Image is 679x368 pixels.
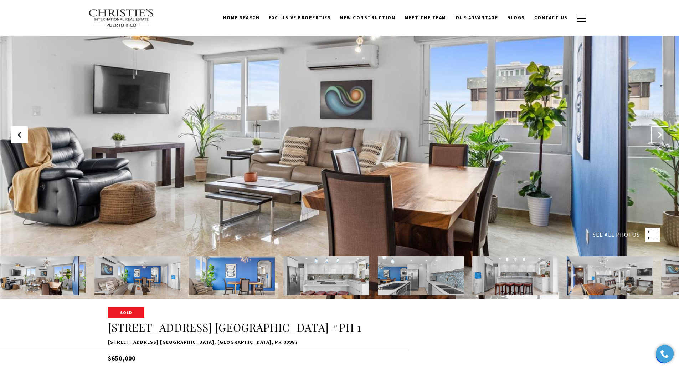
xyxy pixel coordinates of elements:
[472,256,558,295] img: 4123 AVE. ISLA VERDE #PH 1
[264,11,335,25] a: Exclusive Properties
[572,8,591,29] button: button
[11,126,28,143] button: Previous Slide
[218,11,264,25] a: Home Search
[335,11,400,25] a: New Construction
[400,11,451,25] a: Meet the Team
[108,351,571,363] h5: $650,000
[283,256,369,295] img: 4123 AVE. ISLA VERDE #PH 1
[108,338,571,347] p: [STREET_ADDRESS] [GEOGRAPHIC_DATA], [GEOGRAPHIC_DATA], PR 00987
[378,256,464,295] img: 4123 AVE. ISLA VERDE #PH 1
[503,11,530,25] a: Blogs
[340,15,395,21] span: New Construction
[507,15,525,21] span: Blogs
[189,256,275,295] img: 4123 AVE. ISLA VERDE #PH 1
[567,256,653,295] img: 4123 AVE. ISLA VERDE #PH 1
[456,15,498,21] span: Our Advantage
[88,9,155,27] img: Christie's International Real Estate text transparent background
[534,15,568,21] span: Contact Us
[593,230,640,240] span: SEE ALL PHOTOS
[269,15,331,21] span: Exclusive Properties
[94,256,180,295] img: 4123 AVE. ISLA VERDE #PH 1
[451,11,503,25] a: Our Advantage
[651,126,668,143] button: Next Slide
[108,321,571,334] h1: [STREET_ADDRESS] [GEOGRAPHIC_DATA] #PH 1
